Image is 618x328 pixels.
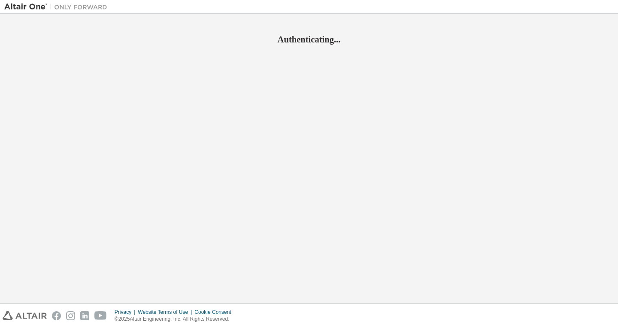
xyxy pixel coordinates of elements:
div: Privacy [115,309,138,316]
div: Cookie Consent [194,309,236,316]
h2: Authenticating... [4,34,614,45]
img: linkedin.svg [80,311,89,320]
div: Website Terms of Use [138,309,194,316]
img: instagram.svg [66,311,75,320]
img: altair_logo.svg [3,311,47,320]
p: © 2025 Altair Engineering, Inc. All Rights Reserved. [115,316,236,323]
img: youtube.svg [94,311,107,320]
img: facebook.svg [52,311,61,320]
img: Altair One [4,3,112,11]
